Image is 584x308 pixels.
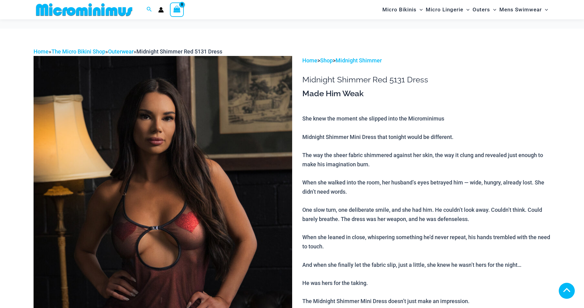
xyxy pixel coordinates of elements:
[498,2,550,18] a: Mens SwimwearMenu ToggleMenu Toggle
[463,2,469,18] span: Menu Toggle
[170,2,184,17] a: View Shopping Cart, empty
[302,75,550,85] h1: Midnight Shimmer Red 5131 Dress
[147,6,152,14] a: Search icon link
[302,89,550,99] h3: Made Him Weak
[490,2,496,18] span: Menu Toggle
[426,2,463,18] span: Micro Lingerie
[424,2,471,18] a: Micro LingerieMenu ToggleMenu Toggle
[34,48,222,55] span: » » »
[380,1,551,18] nav: Site Navigation
[108,48,134,55] a: Outerwear
[302,56,550,65] p: > >
[542,2,548,18] span: Menu Toggle
[34,3,135,17] img: MM SHOP LOGO FLAT
[471,2,498,18] a: OutersMenu ToggleMenu Toggle
[51,48,105,55] a: The Micro Bikini Shop
[320,57,333,64] a: Shop
[417,2,423,18] span: Menu Toggle
[302,57,317,64] a: Home
[158,7,164,13] a: Account icon link
[136,48,222,55] span: Midnight Shimmer Red 5131 Dress
[382,2,417,18] span: Micro Bikinis
[336,57,382,64] a: Midnight Shimmer
[381,2,424,18] a: Micro BikinisMenu ToggleMenu Toggle
[34,48,49,55] a: Home
[499,2,542,18] span: Mens Swimwear
[473,2,490,18] span: Outers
